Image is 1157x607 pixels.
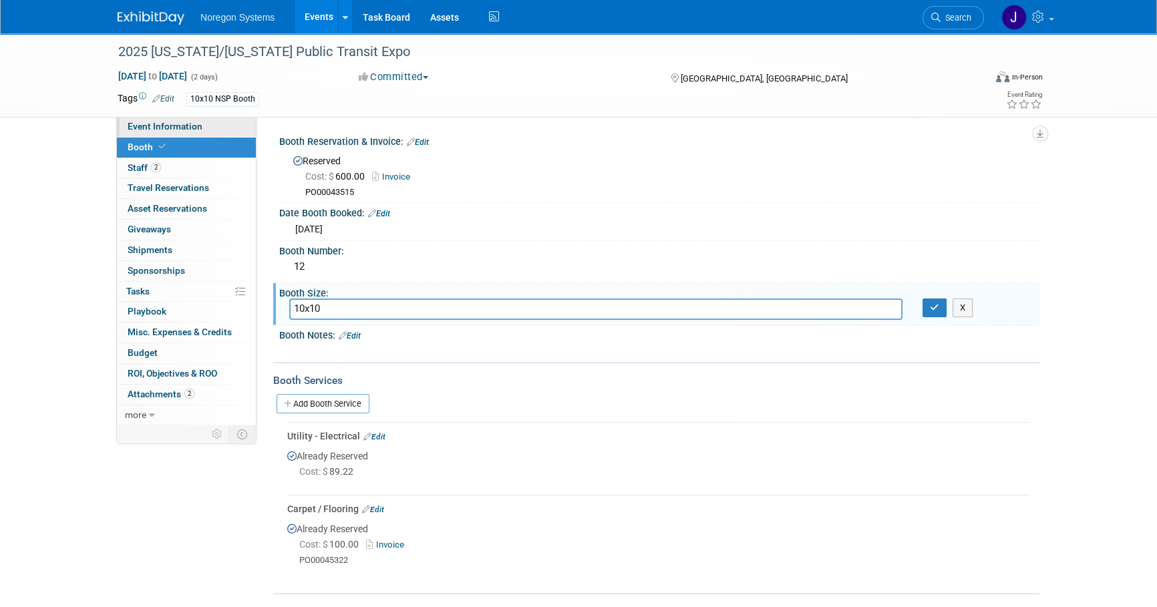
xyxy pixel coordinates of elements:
[152,94,174,104] a: Edit
[362,505,384,514] a: Edit
[368,209,390,218] a: Edit
[941,13,971,23] span: Search
[125,409,146,420] span: more
[117,178,256,198] a: Travel Reservations
[305,171,370,182] span: 600.00
[287,443,1029,490] div: Already Reserved
[279,132,1039,149] div: Booth Reservation & Invoice:
[118,91,174,107] td: Tags
[1001,5,1027,30] img: Johana Gil
[305,187,1029,198] div: PO00043515
[118,11,184,25] img: ExhibitDay
[277,394,369,413] a: Add Booth Service
[128,368,217,379] span: ROI, Objectives & ROO
[117,240,256,260] a: Shipments
[128,224,171,234] span: Giveaways
[117,343,256,363] a: Budget
[354,70,434,84] button: Committed
[299,539,364,550] span: 100.00
[279,325,1039,343] div: Booth Notes:
[128,142,168,152] span: Booth
[186,92,259,106] div: 10x10 NSP Booth
[363,432,385,441] a: Edit
[680,73,847,83] span: [GEOGRAPHIC_DATA], [GEOGRAPHIC_DATA]
[299,555,1029,566] div: PO00045322
[117,199,256,219] a: Asset Reservations
[953,298,973,317] button: X
[299,466,329,477] span: Cost: $
[117,405,256,425] a: more
[273,373,1039,388] div: Booth Services
[128,347,158,358] span: Budget
[117,302,256,322] a: Playbook
[287,429,1029,443] div: Utility - Electrical
[229,425,257,443] td: Toggle Event Tabs
[190,73,218,81] span: (2 days)
[128,306,166,317] span: Playbook
[299,539,329,550] span: Cost: $
[117,117,256,137] a: Event Information
[159,143,166,150] i: Booth reservation complete
[905,69,1043,89] div: Event Format
[146,71,159,81] span: to
[366,540,409,550] a: Invoice
[279,241,1039,258] div: Booth Number:
[117,385,256,405] a: Attachments2
[1011,72,1043,82] div: In-Person
[407,138,429,147] a: Edit
[151,162,161,172] span: 2
[1006,91,1042,98] div: Event Rating
[128,244,172,255] span: Shipments
[117,282,256,302] a: Tasks
[923,6,984,29] a: Search
[339,331,361,341] a: Edit
[287,502,1029,516] div: Carpet / Flooring
[279,283,1039,300] div: Booth Size:
[117,323,256,343] a: Misc. Expenses & Credits
[279,203,1039,220] div: Date Booth Booked:
[128,327,232,337] span: Misc. Expenses & Credits
[184,389,194,399] span: 2
[117,261,256,281] a: Sponsorships
[295,224,323,234] span: [DATE]
[114,40,964,64] div: 2025 [US_STATE]/[US_STATE] Public Transit Expo
[128,203,207,214] span: Asset Reservations
[117,138,256,158] a: Booth
[299,466,359,477] span: 89.22
[117,220,256,240] a: Giveaways
[305,171,335,182] span: Cost: $
[289,151,1029,198] div: Reserved
[128,121,202,132] span: Event Information
[117,364,256,384] a: ROI, Objectives & ROO
[996,71,1009,82] img: Format-Inperson.png
[128,389,194,399] span: Attachments
[289,256,1029,277] div: 12
[128,182,209,193] span: Travel Reservations
[118,70,188,82] span: [DATE] [DATE]
[128,265,185,276] span: Sponsorships
[206,425,229,443] td: Personalize Event Tab Strip
[372,172,417,182] a: Invoice
[200,12,275,23] span: Noregon Systems
[117,158,256,178] a: Staff2
[128,162,161,173] span: Staff
[126,286,150,296] span: Tasks
[287,516,1029,577] div: Already Reserved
